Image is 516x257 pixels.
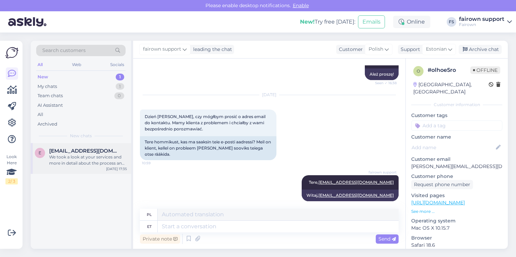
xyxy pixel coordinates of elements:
[147,209,152,220] div: pl
[459,16,512,27] a: fairown supportFairown
[459,45,502,54] div: Archive chat
[411,180,473,189] div: Request phone number
[309,180,394,185] span: Tere,
[426,46,447,53] span: Estonian
[411,242,502,249] p: Safari 18.6
[413,81,489,95] div: [GEOGRAPHIC_DATA], [GEOGRAPHIC_DATA]
[38,111,43,118] div: All
[140,136,276,160] div: Tere hommikust, kas ma saaksin teie e-posti aadressi? Meil ​​on klient, kellel on probleem [PERSO...
[42,47,86,54] span: Search customers
[106,166,127,171] div: [DATE] 17:35
[411,208,502,215] p: See more ...
[38,74,48,80] div: New
[39,150,41,155] span: e
[5,178,18,184] div: 2 / 3
[300,18,315,25] b: New!
[411,120,502,131] input: Add a tag
[459,16,504,22] div: fairown support
[5,154,18,184] div: Look Here
[411,102,502,108] div: Customer information
[411,156,502,163] p: Customer email
[38,92,63,99] div: Team chats
[411,200,465,206] a: [URL][DOMAIN_NAME]
[411,173,502,180] p: Customer phone
[398,46,420,53] div: Support
[147,221,152,232] div: et
[318,193,394,198] a: [EMAIL_ADDRESS][DOMAIN_NAME]
[140,234,180,244] div: Private note
[318,180,394,185] a: [EMAIL_ADDRESS][DOMAIN_NAME]
[143,46,181,53] span: fairown support
[369,170,397,175] span: fairown support
[411,192,502,199] p: Visited pages
[411,217,502,224] p: Operating system
[378,236,396,242] span: Send
[393,16,430,28] div: Online
[109,60,126,69] div: Socials
[369,46,383,53] span: Polish
[371,202,397,207] span: 11:00
[302,190,399,201] div: Witaj,
[190,46,232,53] div: leading the chat
[411,112,502,119] p: Customer tags
[49,154,127,166] div: We took a look at your services and more in detail about the process and have a clarifying questi...
[38,102,63,109] div: AI Assistant
[470,66,500,74] span: Offline
[417,68,420,74] span: o
[140,92,399,98] div: [DATE]
[300,18,355,26] div: Try free [DATE]:
[459,22,504,27] div: Fairown
[145,114,267,131] span: Dzień [PERSON_NAME], czy mógłbym prosić o adres email do kontaktu. Mamy klienta z problemem i chc...
[371,80,397,86] span: Seen ✓ 16:38
[38,83,57,90] div: My chats
[5,46,18,59] img: Askly Logo
[412,144,494,151] input: Add name
[71,60,83,69] div: Web
[447,17,456,27] div: FS
[411,163,502,170] p: [PERSON_NAME][EMAIL_ADDRESS][DOMAIN_NAME]
[291,2,311,9] span: Enable
[142,160,168,166] span: 10:59
[365,68,399,80] div: Ależ proszę!
[36,60,44,69] div: All
[70,133,92,139] span: New chats
[358,15,385,28] button: Emails
[116,83,124,90] div: 1
[336,46,363,53] div: Customer
[411,224,502,232] p: Mac OS X 10.15.7
[116,74,124,80] div: 1
[411,133,502,141] p: Customer name
[428,66,470,74] div: # olhoe5ro
[114,92,124,99] div: 0
[49,148,120,154] span: em@boyeadvisory.com
[411,234,502,242] p: Browser
[38,121,57,128] div: Archived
